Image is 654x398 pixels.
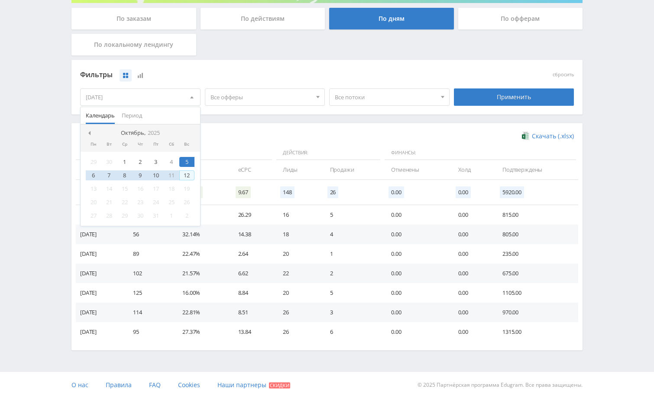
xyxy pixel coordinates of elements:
td: 26.29 [230,205,275,225]
td: CR [174,160,229,179]
td: 0.00 [382,322,450,342]
td: 125 [124,283,174,303]
td: 0.00 [382,264,450,283]
div: Вт [101,142,117,147]
div: По заказам [71,8,196,29]
div: Чт [133,142,148,147]
td: 27.37% [174,322,229,342]
td: Продажи [321,160,382,179]
i: 2025 [148,130,160,136]
td: 22.47% [174,244,229,264]
div: [DATE] [81,89,200,105]
td: 2.64 [230,244,275,264]
span: Скачать (.xlsx) [532,133,574,140]
td: eCPC [230,160,275,179]
div: 2 [133,157,148,167]
td: 16 [274,205,321,225]
div: 23 [133,197,148,207]
div: 25 [164,197,179,207]
td: 0.00 [450,283,494,303]
td: 8.51 [230,303,275,322]
td: 1315.00 [494,322,578,342]
td: 0.00 [382,225,450,244]
span: 148 [280,186,295,198]
span: О нас [71,381,88,389]
div: 8 [117,170,133,180]
div: 9 [133,170,148,180]
div: 3 [148,157,164,167]
button: сбросить [553,72,574,78]
div: 15 [117,184,133,194]
td: Лиды [274,160,321,179]
div: © 2025 Партнёрская программа Edugram. Все права защищены. [331,372,583,398]
span: Скидки [269,382,290,388]
td: 815.00 [494,205,578,225]
span: 0.00 [456,186,471,198]
td: 6.62 [230,264,275,283]
td: 95 [124,322,174,342]
td: 21.57% [174,264,229,283]
td: 235.00 [494,244,578,264]
div: 24 [148,197,164,207]
div: 17 [148,184,164,194]
td: [DATE] [76,303,124,322]
td: [DATE] [76,225,124,244]
span: Все потоки [335,89,436,105]
td: 5 [321,205,382,225]
div: По действиям [201,8,325,29]
div: 30 [101,157,117,167]
div: 18 [164,184,179,194]
div: Пт [148,142,164,147]
div: 28 [101,211,117,221]
td: [DATE] [76,205,124,225]
td: 16.00% [174,283,229,303]
td: 22.81% [174,303,229,322]
td: 1 [321,244,382,264]
div: 11 [164,170,179,180]
div: По офферам [458,8,583,29]
a: Cookies [178,372,200,398]
td: 26 [274,322,321,342]
td: 51.61% [174,205,229,225]
span: Действия: [276,146,380,160]
td: 805.00 [494,225,578,244]
td: 3 [321,303,382,322]
td: Подтверждены [494,160,578,179]
div: 13 [86,184,101,194]
div: Пн [86,142,101,147]
td: [DATE] [76,322,124,342]
span: Все офферы [210,89,312,105]
td: Отменены [382,160,450,179]
span: Наши партнеры [217,381,266,389]
div: 29 [117,211,133,221]
div: Фильтры [80,69,450,82]
a: Правила [106,372,132,398]
div: 31 [148,211,164,221]
td: 20 [274,283,321,303]
td: 114 [124,303,174,322]
td: 8.84 [230,283,275,303]
td: 0.00 [450,264,494,283]
td: 56 [124,225,174,244]
div: Ср [117,142,133,147]
div: 27 [86,211,101,221]
td: 0.00 [450,205,494,225]
div: 16 [133,184,148,194]
td: 0.00 [450,322,494,342]
div: Вс [179,142,195,147]
div: 12 [179,170,195,180]
div: 21 [101,197,117,207]
td: 0.00 [382,205,450,225]
div: По локальному лендингу [71,34,196,55]
td: 0.00 [450,244,494,264]
td: 675.00 [494,264,578,283]
td: Итого: [76,180,124,205]
td: 970.00 [494,303,578,322]
td: 0.00 [450,225,494,244]
td: 0.00 [450,303,494,322]
div: 22 [117,197,133,207]
td: 22 [274,264,321,283]
div: Применить [454,88,574,106]
img: xlsx [522,131,529,140]
td: 13.84 [230,322,275,342]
